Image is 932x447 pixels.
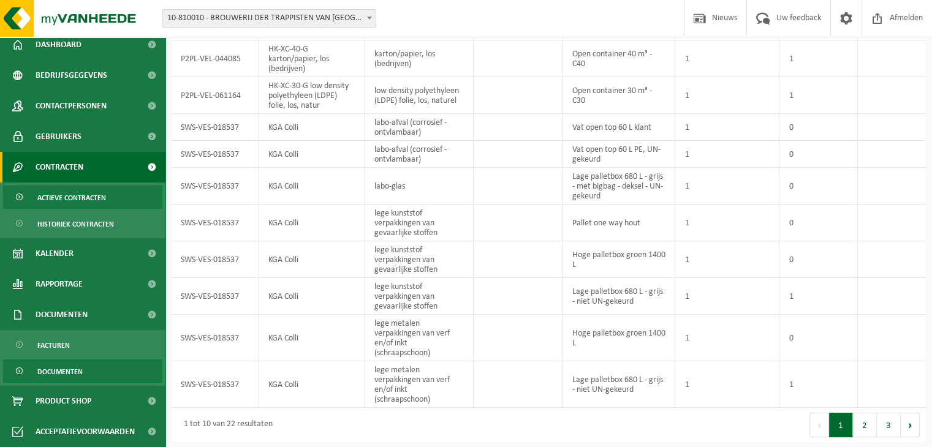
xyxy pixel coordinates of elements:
span: Gebruikers [36,121,81,152]
td: 1 [675,168,779,205]
a: Historiek contracten [3,212,162,235]
td: P2PL-VEL-044085 [172,40,259,77]
td: KGA Colli [259,168,365,205]
td: 1 [675,114,779,141]
td: 1 [675,241,779,278]
td: lege kunststof verpakkingen van gevaarlijke stoffen [365,241,474,278]
td: Hoge palletbox groen 1400 L [563,315,675,361]
span: Documenten [37,360,83,383]
td: karton/papier, los (bedrijven) [365,40,474,77]
a: Documenten [3,359,162,383]
td: SWS-VES-018537 [172,141,259,168]
td: HK-XC-30-G low density polyethyleen (LDPE) folie, los, natur [259,77,365,114]
span: Contactpersonen [36,91,107,121]
td: KGA Colli [259,241,365,278]
span: Product Shop [36,386,91,416]
td: labo-afval (corrosief - ontvlambaar) [365,141,474,168]
td: KGA Colli [259,315,365,361]
td: lege kunststof verpakkingen van gevaarlijke stoffen [365,278,474,315]
span: 10-810010 - BROUWERIJ DER TRAPPISTEN VAN WESTMALLE - WESTMALLE [162,10,376,27]
td: KGA Colli [259,141,365,168]
button: 2 [853,413,877,437]
span: Documenten [36,299,88,330]
td: labo-afval (corrosief - ontvlambaar) [365,114,474,141]
span: Historiek contracten [37,212,114,236]
td: lege metalen verpakkingen van verf en/of inkt (schraapschoon) [365,315,474,361]
td: Hoge palletbox groen 1400 L [563,241,675,278]
td: 1 [779,77,858,114]
td: 0 [779,141,858,168]
span: Dashboard [36,29,81,60]
td: 1 [675,278,779,315]
td: Lage palletbox 680 L - grijs - met bigbag - deksel - UN-gekeurd [563,168,675,205]
td: 1 [675,361,779,408]
td: low density polyethyleen (LDPE) folie, los, naturel [365,77,474,114]
a: Actieve contracten [3,186,162,209]
td: Vat open top 60 L PE, UN-gekeurd [563,141,675,168]
div: 1 tot 10 van 22 resultaten [178,414,273,436]
td: Open container 40 m³ - C40 [563,40,675,77]
td: KGA Colli [259,361,365,408]
td: 0 [779,168,858,205]
button: 3 [877,413,901,437]
button: Next [901,413,920,437]
td: labo-glas [365,168,474,205]
span: Rapportage [36,269,83,299]
td: HK-XC-40-G karton/papier, los (bedrijven) [259,40,365,77]
td: SWS-VES-018537 [172,361,259,408]
span: Facturen [37,334,70,357]
td: 0 [779,114,858,141]
td: lege kunststof verpakkingen van gevaarlijke stoffen [365,205,474,241]
td: 1 [779,278,858,315]
td: P2PL-VEL-061164 [172,77,259,114]
td: KGA Colli [259,278,365,315]
td: SWS-VES-018537 [172,278,259,315]
td: 1 [675,141,779,168]
td: KGA Colli [259,205,365,241]
span: Acceptatievoorwaarden [36,416,135,447]
td: SWS-VES-018537 [172,315,259,361]
td: 1 [779,361,858,408]
td: 0 [779,205,858,241]
td: 1 [675,77,779,114]
td: Open container 30 m³ - C30 [563,77,675,114]
span: 10-810010 - BROUWERIJ DER TRAPPISTEN VAN WESTMALLE - WESTMALLE [162,9,376,28]
td: 1 [779,40,858,77]
a: Facturen [3,333,162,356]
span: Contracten [36,152,83,182]
td: Vat open top 60 L klant [563,114,675,141]
td: Lage palletbox 680 L - grijs - niet UN-gekeurd [563,278,675,315]
td: SWS-VES-018537 [172,205,259,241]
td: Lage palletbox 680 L - grijs - niet UN-gekeurd [563,361,675,408]
td: 1 [675,40,779,77]
td: 0 [779,315,858,361]
td: SWS-VES-018537 [172,114,259,141]
td: Pallet one way hout [563,205,675,241]
span: Actieve contracten [37,186,106,209]
td: SWS-VES-018537 [172,168,259,205]
button: 1 [829,413,853,437]
span: Kalender [36,238,74,269]
td: SWS-VES-018537 [172,241,259,278]
span: Bedrijfsgegevens [36,60,107,91]
td: 1 [675,205,779,241]
td: lege metalen verpakkingen van verf en/of inkt (schraapschoon) [365,361,474,408]
button: Previous [809,413,829,437]
td: 0 [779,241,858,278]
td: KGA Colli [259,114,365,141]
td: 1 [675,315,779,361]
